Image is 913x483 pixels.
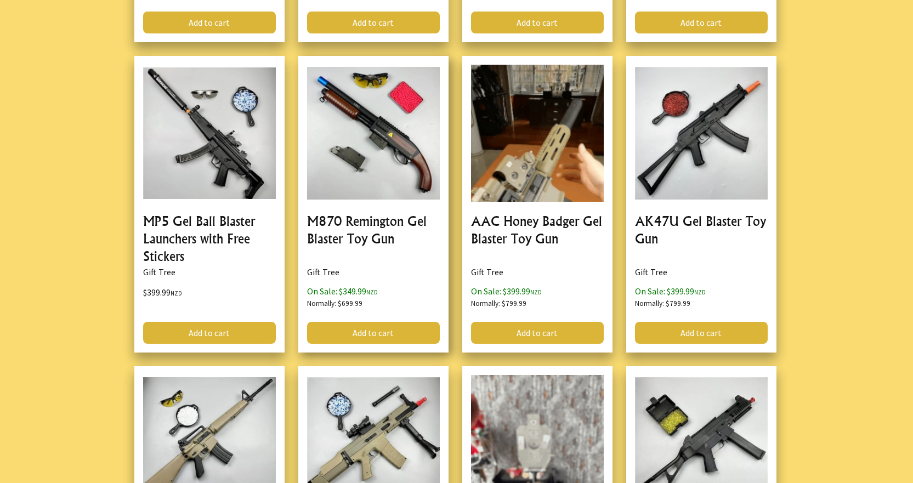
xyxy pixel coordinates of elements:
[471,12,604,33] a: Add to cart
[635,12,768,33] a: Add to cart
[143,12,276,33] a: Add to cart
[307,12,440,33] a: Add to cart
[307,322,440,344] a: Add to cart
[635,322,768,344] a: Add to cart
[143,322,276,344] a: Add to cart
[471,322,604,344] a: Add to cart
